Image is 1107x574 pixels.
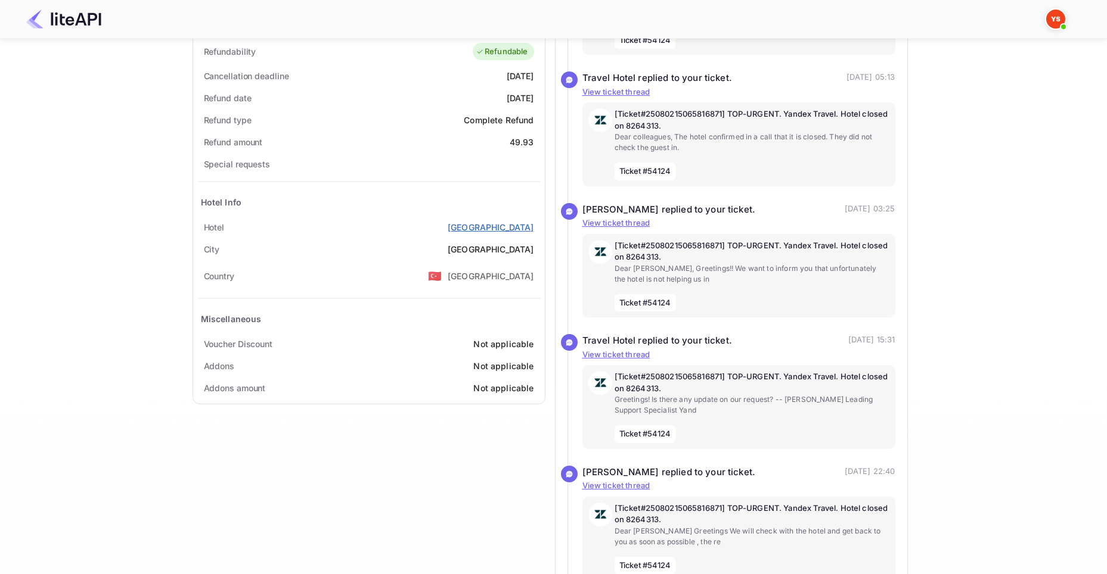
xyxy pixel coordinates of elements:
[204,45,256,58] div: Refundability
[615,503,889,526] p: [Ticket#25080215065816871] TOP-URGENT. Yandex Travel. Hotel closed on 8264313.
[26,10,101,29] img: LiteAPI Logo
[473,382,534,394] div: Not applicable
[845,466,895,479] p: [DATE] 22:40
[615,108,889,132] p: [Ticket#25080215065816871] TOP-URGENT. Yandex Travel. Hotel closed on 8264313.
[588,240,612,264] img: AwvSTEc2VUhQAAAAAElFTkSuQmCC
[582,203,756,217] div: [PERSON_NAME] replied to your ticket.
[615,526,889,547] p: Dear [PERSON_NAME] Greetings We will check with the hotel and get back to you as soon as possible...
[476,46,528,58] div: Refundable
[204,270,234,282] div: Country
[582,480,895,492] p: View ticket thread
[201,196,242,208] div: Hotel Info
[204,136,263,148] div: Refund amount
[204,158,270,170] div: Special requests
[473,360,534,372] div: Not applicable
[204,360,234,372] div: Addons
[507,92,534,104] div: [DATE]
[204,338,272,350] div: Voucher Discount
[582,349,895,361] p: View ticket thread
[204,243,220,255] div: City
[204,70,289,82] div: Cancellation deadline
[448,270,534,282] div: [GEOGRAPHIC_DATA]
[615,425,676,443] span: Ticket #54124
[615,263,889,285] p: Dear [PERSON_NAME], Greetings!! We want to inform you that unfortunately the hotel is not helping...
[428,265,442,286] span: United States
[845,203,895,217] p: [DATE] 03:25
[464,114,534,126] div: Complete Refund
[615,240,889,263] p: [Ticket#25080215065816871] TOP-URGENT. Yandex Travel. Hotel closed on 8264313.
[473,338,534,350] div: Not applicable
[615,371,889,394] p: [Ticket#25080215065816871] TOP-URGENT. Yandex Travel. Hotel closed on 8264313.
[204,92,252,104] div: Refund date
[448,243,534,255] div: [GEOGRAPHIC_DATA]
[510,136,534,148] div: 49.93
[615,294,676,312] span: Ticket #54124
[582,466,756,479] div: [PERSON_NAME] replied to your ticket.
[448,221,534,233] a: [GEOGRAPHIC_DATA]
[582,334,732,348] div: Travel Hotel replied to your ticket.
[615,394,889,416] p: Greetings! Is there any update on our request? -- [PERSON_NAME] Leading Support Specialist Yand
[201,313,262,325] div: Miscellaneous
[846,71,895,85] p: [DATE] 05:13
[204,114,252,126] div: Refund type
[588,371,612,395] img: AwvSTEc2VUhQAAAAAElFTkSuQmCC
[615,32,676,49] span: Ticket #54124
[588,108,612,132] img: AwvSTEc2VUhQAAAAAElFTkSuQmCC
[204,221,225,233] div: Hotel
[588,503,612,526] img: AwvSTEc2VUhQAAAAAElFTkSuQmCC
[582,71,732,85] div: Travel Hotel replied to your ticket.
[204,382,266,394] div: Addons amount
[507,70,534,82] div: [DATE]
[1046,10,1065,29] img: Yandex Support
[615,163,676,180] span: Ticket #54124
[848,334,895,348] p: [DATE] 15:31
[582,86,895,98] p: View ticket thread
[615,132,889,153] p: Dear colleagues, The hotel confirmed in a call that it is closed. They did not check the guest in.
[582,217,895,229] p: View ticket thread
